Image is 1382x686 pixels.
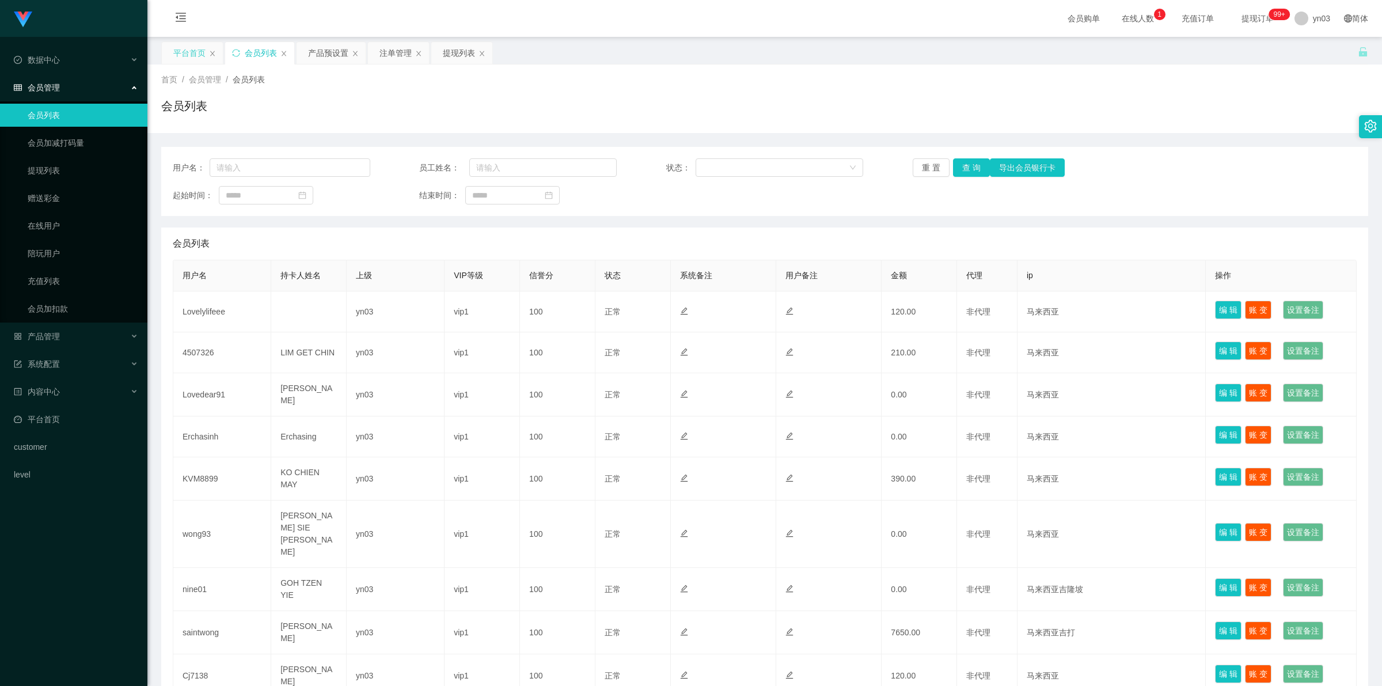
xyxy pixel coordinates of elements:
i: 图标: profile [14,388,22,396]
i: 图标: edit [680,628,688,636]
span: 操作 [1215,271,1231,280]
td: 100 [520,568,595,611]
i: 图标: edit [785,348,793,356]
td: vip1 [445,568,520,611]
i: 图标: edit [680,348,688,356]
span: / [182,75,184,84]
span: 系统配置 [14,359,60,369]
span: 正常 [605,390,621,399]
a: 在线用户 [28,214,138,237]
td: yn03 [347,416,445,457]
span: 会员管理 [189,75,221,84]
span: 金额 [891,271,907,280]
td: vip1 [445,501,520,568]
p: 1 [1157,9,1161,20]
span: 正常 [605,628,621,637]
td: 马来西亚 [1017,416,1206,457]
span: 数据中心 [14,55,60,65]
button: 编 辑 [1215,384,1241,402]
td: 马来西亚 [1017,457,1206,501]
button: 编 辑 [1215,621,1241,640]
button: 账 变 [1245,621,1271,640]
i: 图标: menu-fold [161,1,200,37]
i: 图标: edit [785,432,793,440]
td: vip1 [445,457,520,501]
i: 图标: edit [680,671,688,679]
i: 图标: edit [785,671,793,679]
i: 图标: edit [785,628,793,636]
i: 图标: edit [680,474,688,482]
i: 图标: global [1344,14,1352,22]
button: 查 询 [953,158,990,177]
span: 状态： [666,162,696,174]
i: 图标: edit [680,585,688,593]
button: 设置备注 [1283,621,1323,640]
td: GOH TZEN YIE [271,568,347,611]
span: 充值订单 [1176,14,1220,22]
span: 正常 [605,585,621,594]
a: 图标: dashboard平台首页 [14,408,138,431]
span: 正常 [605,307,621,316]
td: 马来西亚 [1017,373,1206,416]
div: 注单管理 [379,42,412,64]
td: [PERSON_NAME] SIE [PERSON_NAME] [271,501,347,568]
span: 员工姓名： [419,162,469,174]
td: 0.00 [882,373,957,416]
span: ip [1027,271,1033,280]
a: 陪玩用户 [28,242,138,265]
a: level [14,463,138,486]
button: 设置备注 [1283,426,1323,444]
i: 图标: edit [680,390,688,398]
td: vip1 [445,373,520,416]
span: 非代理 [966,348,990,357]
span: 信誉分 [529,271,553,280]
i: 图标: close [352,50,359,57]
button: 重 置 [913,158,950,177]
i: 图标: edit [785,390,793,398]
span: 正常 [605,671,621,680]
a: 赠送彩金 [28,187,138,210]
button: 编 辑 [1215,342,1241,360]
h1: 会员列表 [161,97,207,115]
span: 产品管理 [14,332,60,341]
button: 编 辑 [1215,523,1241,541]
span: 提现订单 [1236,14,1280,22]
td: vip1 [445,332,520,373]
div: 会员列表 [245,42,277,64]
td: [PERSON_NAME] [271,611,347,654]
td: wong93 [173,501,271,568]
input: 请输入 [469,158,616,177]
span: 正常 [605,348,621,357]
td: [PERSON_NAME] [271,373,347,416]
td: vip1 [445,611,520,654]
button: 账 变 [1245,384,1271,402]
i: 图标: calendar [298,191,306,199]
span: 上级 [356,271,372,280]
td: yn03 [347,457,445,501]
span: 非代理 [966,474,990,483]
td: yn03 [347,611,445,654]
button: 编 辑 [1215,426,1241,444]
button: 设置备注 [1283,578,1323,597]
span: 正常 [605,529,621,539]
a: customer [14,435,138,458]
button: 账 变 [1245,468,1271,486]
a: 会员加扣款 [28,297,138,320]
span: 状态 [605,271,621,280]
i: 图标: sync [232,49,240,57]
span: 会员管理 [14,83,60,92]
button: 设置备注 [1283,384,1323,402]
td: 马来西亚吉隆坡 [1017,568,1206,611]
span: 会员列表 [173,237,210,251]
td: yn03 [347,501,445,568]
button: 编 辑 [1215,578,1241,597]
span: 正常 [605,432,621,441]
span: 用户名： [173,162,210,174]
i: 图标: edit [785,307,793,315]
td: KO CHIEN MAY [271,457,347,501]
i: 图标: unlock [1358,47,1368,57]
td: 马来西亚 [1017,501,1206,568]
div: 平台首页 [173,42,206,64]
input: 请输入 [210,158,370,177]
td: 100 [520,501,595,568]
